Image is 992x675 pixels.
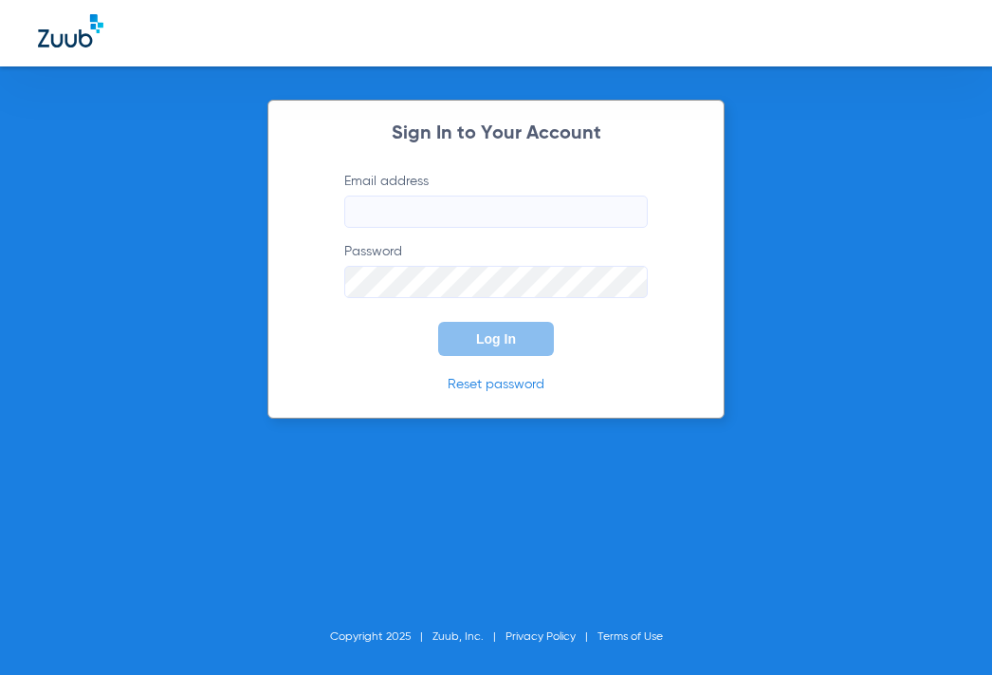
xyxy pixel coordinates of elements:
[344,242,648,298] label: Password
[476,331,516,347] span: Log In
[344,196,648,228] input: Email address
[316,124,676,143] h2: Sign In to Your Account
[432,628,505,647] li: Zuub, Inc.
[448,378,544,391] a: Reset password
[505,631,576,643] a: Privacy Policy
[38,14,103,47] img: Zuub Logo
[330,628,432,647] li: Copyright 2025
[597,631,663,643] a: Terms of Use
[344,266,648,298] input: Password
[344,172,648,228] label: Email address
[438,322,554,356] button: Log In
